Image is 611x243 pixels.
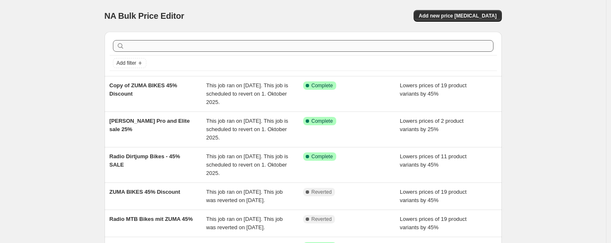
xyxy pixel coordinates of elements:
[110,189,180,195] span: ZUMA BIKES 45% Discount
[110,153,180,168] span: Radio Dirtjump Bikes - 45% SALE
[400,118,463,132] span: Lowers prices of 2 product variants by 25%
[105,11,184,20] span: NA Bulk Price Editor
[110,82,177,97] span: Copy of ZUMA BIKES 45% Discount
[117,60,136,66] span: Add filter
[312,189,332,195] span: Reverted
[206,82,288,105] span: This job ran on [DATE]. This job is scheduled to revert on 1. Oktober 2025.
[206,216,283,230] span: This job ran on [DATE]. This job was reverted on [DATE].
[113,58,146,68] button: Add filter
[400,82,467,97] span: Lowers prices of 19 product variants by 45%
[206,153,288,176] span: This job ran on [DATE]. This job is scheduled to revert on 1. Oktober 2025.
[419,13,496,19] span: Add new price [MEDICAL_DATA]
[206,189,283,203] span: This job ran on [DATE]. This job was reverted on [DATE].
[110,118,190,132] span: [PERSON_NAME] Pro and Elite sale 25%
[312,216,332,223] span: Reverted
[400,153,467,168] span: Lowers prices of 11 product variants by 45%
[312,153,333,160] span: Complete
[312,82,333,89] span: Complete
[400,189,467,203] span: Lowers prices of 19 product variants by 45%
[206,118,288,141] span: This job ran on [DATE]. This job is scheduled to revert on 1. Oktober 2025.
[414,10,501,22] button: Add new price [MEDICAL_DATA]
[110,216,193,222] span: Radio MTB Bikes mit ZUMA 45%
[312,118,333,124] span: Complete
[400,216,467,230] span: Lowers prices of 19 product variants by 45%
